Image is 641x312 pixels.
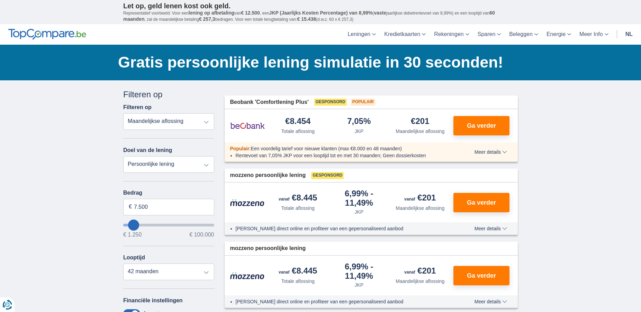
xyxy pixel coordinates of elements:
span: vaste [374,10,386,16]
img: product.pl.alt Mozzeno [230,272,265,279]
img: product.pl.alt Beobank [230,117,265,134]
a: Beleggen [505,24,542,45]
div: €201 [411,117,429,126]
button: Meer details [469,299,512,304]
div: Totale aflossing [281,205,315,212]
div: Maandelijkse aflossing [396,278,444,285]
span: € 15.438 [297,16,316,22]
div: Filteren op [123,89,214,100]
span: Gesponsord [311,172,344,179]
span: Ga verder [467,123,496,129]
div: : [225,145,455,152]
span: mozzeno persoonlijke lening [230,244,306,252]
span: € 1.250 [123,232,142,238]
a: Energie [542,24,575,45]
div: 7,05% [347,117,371,126]
div: €8.445 [279,194,317,203]
a: Meer Info [575,24,613,45]
div: Totale aflossing [281,278,315,285]
label: Looptijd [123,255,145,261]
input: wantToBorrow [123,224,214,226]
span: € 12.500 [241,10,260,16]
span: Beobank 'Comfortlening Plus' [230,98,309,106]
span: Populair [230,146,250,151]
span: Meer details [475,299,507,304]
p: Representatief voorbeeld: Voor een van , een ( jaarlijkse debetrentevoet van 8,99%) en een loopti... [123,10,518,23]
span: Populair [351,99,375,106]
h1: Gratis persoonlijke lening simulatie in 30 seconden! [118,52,518,73]
div: €201 [404,267,436,276]
label: Doel van de lening [123,147,172,153]
span: Ga verder [467,199,496,206]
span: Gesponsord [314,99,347,106]
div: €8.445 [279,267,317,276]
span: 60 maanden [123,10,495,22]
label: Financiële instellingen [123,297,183,304]
a: Sparen [473,24,505,45]
div: 6,99% [331,189,387,207]
li: [PERSON_NAME] direct online en profiteer van een gepersonaliseerd aanbod [236,225,449,232]
div: 6,99% [331,262,387,280]
div: Maandelijkse aflossing [396,128,444,135]
button: Ga verder [453,193,509,212]
span: mozzeno persoonlijke lening [230,171,306,179]
a: nl [621,24,637,45]
span: € [129,203,132,211]
div: JKP [354,128,363,135]
div: Maandelijkse aflossing [396,205,444,212]
span: Meer details [475,150,507,154]
div: €201 [404,194,436,203]
span: Een voordelig tarief voor nieuwe klanten (max €8.000 en 48 maanden) [251,146,402,151]
a: Kredietkaarten [380,24,430,45]
button: Meer details [469,149,512,155]
label: Bedrag [123,190,214,196]
div: €8.454 [285,117,310,126]
label: Filteren op [123,104,152,110]
button: Meer details [469,226,512,231]
span: € 100.000 [189,232,214,238]
span: JKP (Jaarlijks Kosten Percentage) van 8,99% [269,10,373,16]
div: JKP [354,282,363,288]
span: lening op afbetaling [189,10,234,16]
span: Meer details [475,226,507,231]
a: Rekeningen [430,24,473,45]
p: Let op, geld lenen kost ook geld. [123,2,518,10]
span: € 257,3 [199,16,215,22]
li: [PERSON_NAME] direct online en profiteer van een gepersonaliseerd aanbod [236,298,449,305]
button: Ga verder [453,266,509,285]
img: product.pl.alt Mozzeno [230,199,265,206]
img: TopCompare [8,29,86,40]
div: Totale aflossing [281,128,315,135]
button: Ga verder [453,116,509,135]
li: Rentevoet van 7,05% JKP voor een looptijd tot en met 30 maanden; Geen dossierkosten [236,152,449,159]
span: Ga verder [467,273,496,279]
a: Leningen [343,24,380,45]
div: JKP [354,208,363,215]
